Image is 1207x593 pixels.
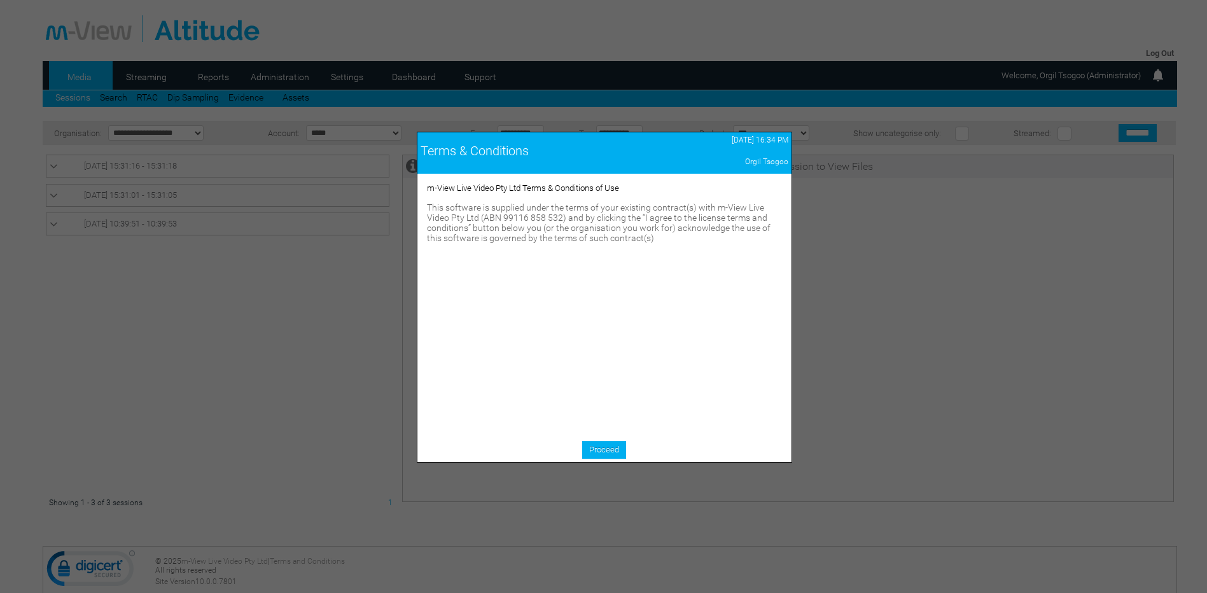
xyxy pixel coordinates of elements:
div: Terms & Conditions [421,143,655,158]
img: bell24.png [1150,67,1166,83]
a: Proceed [582,441,626,459]
span: This software is supplied under the terms of your existing contract(s) with m-View Live Video Pty... [427,202,771,243]
td: Orgil Tsogoo [659,154,792,169]
td: [DATE] 16:34 PM [659,132,792,148]
span: m-View Live Video Pty Ltd Terms & Conditions of Use [427,183,619,193]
